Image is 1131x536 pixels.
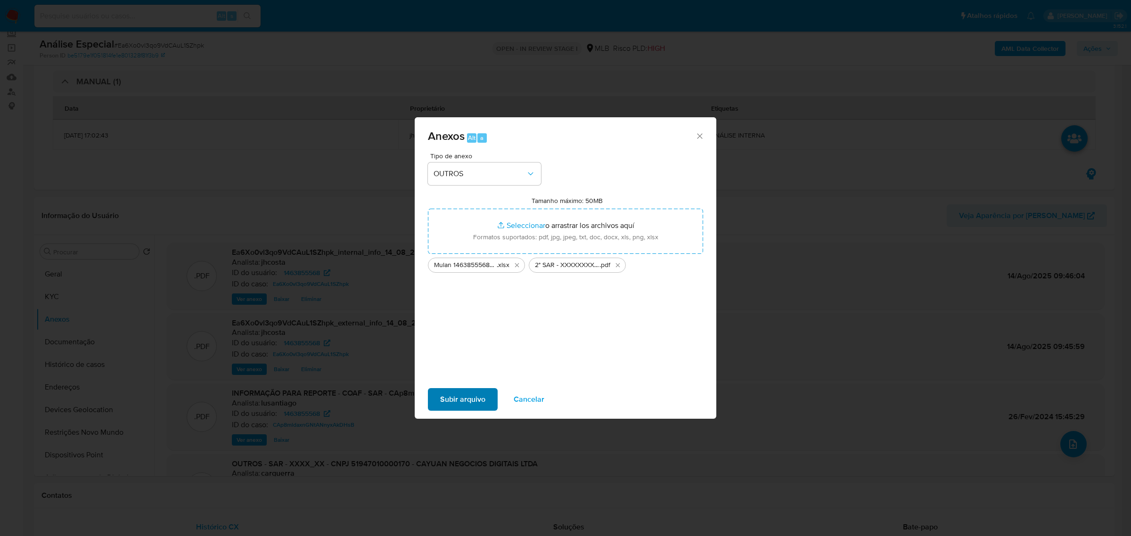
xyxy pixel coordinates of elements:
[480,133,484,142] span: a
[511,260,523,271] button: Eliminar Mulan 1463855568_2025_08_13_16_22_43.xlsx
[532,196,603,205] label: Tamanho máximo: 50MB
[440,389,485,410] span: Subir arquivo
[599,260,610,270] span: .pdf
[430,153,543,159] span: Tipo de anexo
[434,169,526,179] span: OUTROS
[428,388,498,411] button: Subir arquivo
[514,389,544,410] span: Cancelar
[468,133,475,142] span: Alt
[434,260,497,270] span: Mulan 1463855568_2025_08_13_16_22_43
[428,254,703,273] ul: Archivos seleccionados
[612,260,623,271] button: Eliminar 2° SAR - XXXXXXXXXX - CNPJ 51947010000170 - CAYUAN NEGOCIOS DIGITAIS LTDA.pdf
[497,260,509,270] span: .xlsx
[535,260,599,270] span: 2° SAR - XXXXXXXXXX - CNPJ 51947010000170 - CAYUAN NEGOCIOS DIGITAIS LTDA
[695,131,704,140] button: Cerrar
[428,128,465,144] span: Anexos
[501,388,557,411] button: Cancelar
[428,162,541,185] button: OUTROS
